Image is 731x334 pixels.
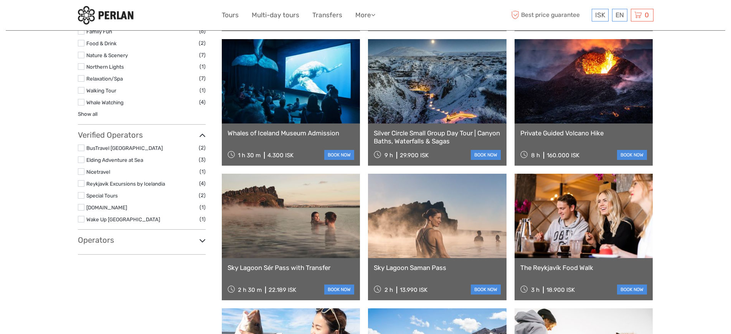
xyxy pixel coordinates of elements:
[200,203,206,212] span: (1)
[644,11,650,19] span: 0
[324,150,354,160] a: book now
[86,64,124,70] a: Northern Lights
[374,264,501,271] a: Sky Lagoon Saman Pass
[199,39,206,48] span: (2)
[200,167,206,176] span: (1)
[520,264,647,271] a: The Reykjavík Food Walk
[222,10,239,21] a: Tours
[374,129,501,145] a: Silver Circle Small Group Day Tour | Canyon Baths, Waterfalls & Sagas
[78,111,97,117] a: Show all
[86,204,127,211] a: [DOMAIN_NAME]
[86,145,163,151] a: BusTravel [GEOGRAPHIC_DATA]
[199,179,206,188] span: (4)
[199,191,206,200] span: (2)
[269,286,296,293] div: 22.189 ISK
[86,28,112,35] a: Family Fun
[86,181,165,187] a: Reykjavik Excursions by Icelandia
[312,10,342,21] a: Transfers
[595,11,605,19] span: ISK
[471,285,501,295] a: book now
[78,6,134,25] img: 288-6a22670a-0f57-43d8-a107-52fbc9b92f2c_logo_small.jpg
[546,286,575,293] div: 18.900 ISK
[238,152,261,159] span: 1 h 30 m
[531,152,540,159] span: 8 h
[199,155,206,164] span: (3)
[86,99,124,105] a: Whale Watching
[267,152,294,159] div: 4.300 ISK
[324,285,354,295] a: book now
[86,216,160,222] a: Wake Up [GEOGRAPHIC_DATA]
[78,235,206,245] h3: Operators
[199,51,206,59] span: (7)
[238,286,262,293] span: 2 h 30 m
[78,130,206,140] h3: Verified Operators
[199,27,206,36] span: (6)
[612,9,627,21] div: EN
[199,98,206,107] span: (4)
[384,152,393,159] span: 9 h
[86,40,117,46] a: Food & Drink
[86,87,116,94] a: Walking Tour
[384,286,393,293] span: 2 h
[547,152,579,159] div: 160.000 ISK
[228,129,355,137] a: Whales of Iceland Museum Admission
[88,12,97,21] button: Open LiveChat chat widget
[11,13,87,20] p: We're away right now. Please check back later!
[252,10,299,21] a: Multi-day tours
[510,9,590,21] span: Best price guarantee
[228,264,355,271] a: Sky Lagoon Sér Pass with Transfer
[86,193,118,199] a: Special Tours
[86,76,123,82] a: Relaxation/Spa
[617,150,647,160] a: book now
[86,169,110,175] a: Nicetravel
[400,286,427,293] div: 13.990 ISK
[531,286,540,293] span: 3 h
[400,152,429,159] div: 29.900 ISK
[200,62,206,71] span: (1)
[199,74,206,83] span: (7)
[471,150,501,160] a: book now
[520,129,647,137] a: Private Guided Volcano Hike
[200,215,206,224] span: (1)
[355,10,375,21] a: More
[617,285,647,295] a: book now
[86,52,128,58] a: Nature & Scenery
[199,143,206,152] span: (2)
[86,157,143,163] a: Elding Adventure at Sea
[200,86,206,95] span: (1)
